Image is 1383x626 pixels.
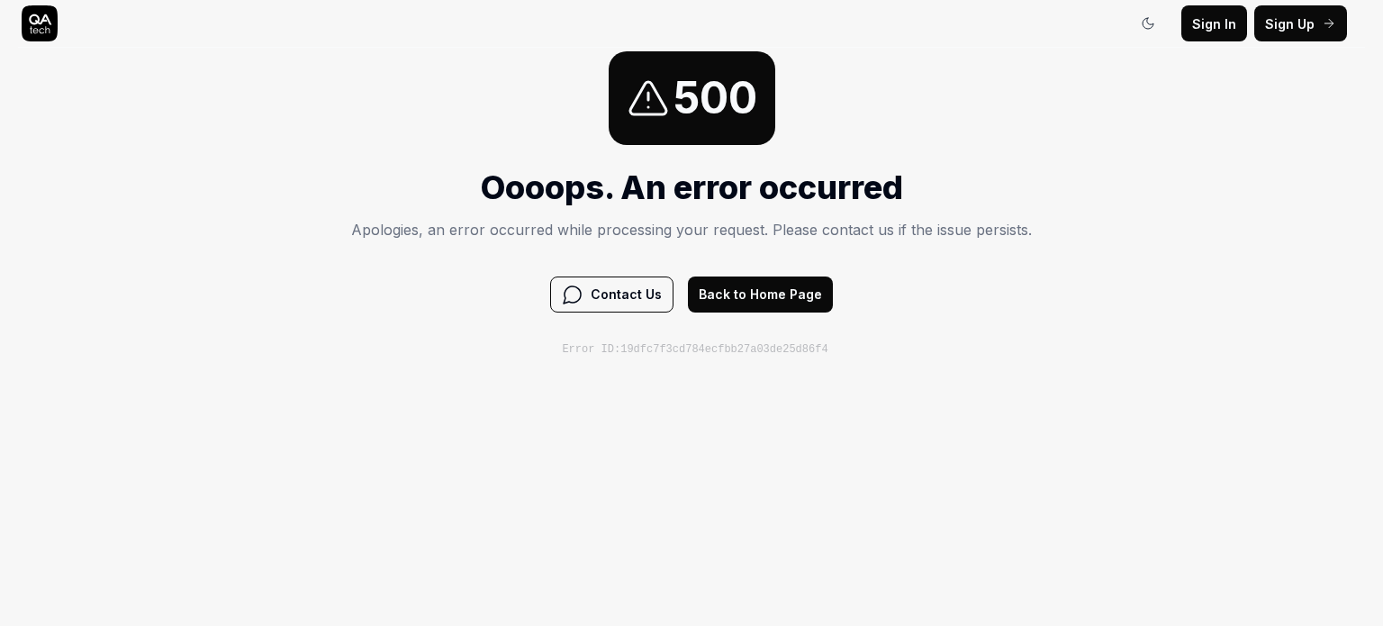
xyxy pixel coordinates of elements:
[1254,5,1347,41] button: Sign Up
[1192,14,1236,33] span: Sign In
[351,219,1032,240] p: Apologies, an error occurred while processing your request. Please contact us if the issue persists.
[550,277,673,313] button: Contact Us
[351,163,1032,212] h1: Oooops. An error occurred
[1181,5,1247,41] button: Sign In
[673,66,757,131] span: 500
[688,277,833,313] button: Back to Home Page
[562,341,827,358] div: Error ID: 19dfc7f3cd784ecfbb27a03de25d86f4
[1265,14,1315,33] span: Sign Up
[344,313,1025,358] div: Click to Copy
